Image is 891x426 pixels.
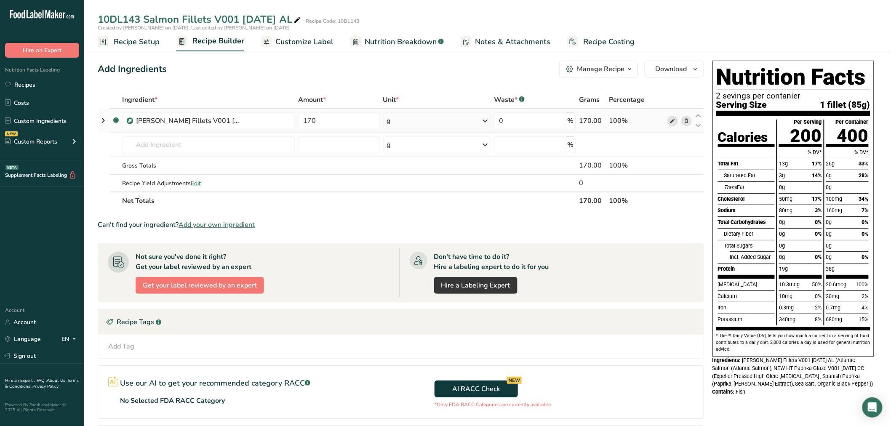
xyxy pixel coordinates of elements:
span: 13g [779,160,788,167]
div: Total Sugars [724,240,775,252]
div: Don't have time to do it? Hire a labeling expert to do it for you [434,252,549,272]
span: 80mg [779,207,792,213]
span: 38g [826,266,835,272]
span: 0g [779,242,785,249]
span: 0g [779,254,785,260]
div: Custom Reports [5,137,57,146]
a: Privacy Policy [32,383,59,389]
span: 17% [812,196,822,202]
span: 19g [779,266,788,272]
span: 3g [779,172,785,178]
div: Saturated Fat [724,170,775,181]
span: AI RACC Check [453,384,500,394]
p: *Only FDA RACC Categories are currently available [435,401,551,408]
a: Terms & Conditions . [5,378,79,389]
div: Calories [718,130,768,144]
div: Open Intercom Messenger [862,397,883,418]
span: 0% [862,219,869,225]
div: Fat [724,181,775,193]
div: % DV* [826,146,869,158]
button: Get your label reviewed by an expert [136,277,264,294]
div: 100% [609,160,664,170]
span: [PERSON_NAME] Fillets V001 [DATE] AL (Atlantic Salmon (Atlantic Salmon), NEW HT Paprika Glaze V00... [712,357,873,387]
button: Download [645,61,704,77]
span: 0% [815,231,822,237]
span: 26g [826,160,835,167]
span: 0g [826,231,832,237]
span: Customize Label [275,36,333,48]
div: Iron [718,302,775,314]
div: Cholesterol [718,193,775,205]
div: Add Tag [108,341,134,351]
span: 0g [826,254,832,260]
div: Recipe Tags [98,309,704,335]
span: 20.6mcg [826,281,847,288]
div: Can't find your ingredient? [98,220,704,230]
span: 0% [862,254,869,260]
th: 100% [607,192,666,209]
div: Recipe Yield Adjustments [122,179,295,188]
span: 100mg [826,196,843,202]
span: 0.3mg [779,304,794,311]
div: g [387,116,391,126]
a: Notes & Attachments [461,32,550,51]
span: Serving Size [716,100,767,109]
span: 0g [779,231,785,237]
span: 0g [826,219,832,225]
th: Net Totals [120,192,577,209]
div: [PERSON_NAME] Fillets V001 [DATE] AL [136,116,241,126]
span: 20mg [826,293,840,299]
div: Add Ingredients [98,62,167,76]
div: Recipe Code: 10DL143 [306,17,359,25]
button: AI RACC Check NEW [435,381,518,397]
span: 680mg [826,316,843,322]
span: 17% [812,160,822,167]
a: Recipe Setup [98,32,160,51]
span: Recipe Costing [583,36,635,48]
i: Trans [724,184,737,190]
div: Potassium [718,314,775,325]
span: 0% [862,231,869,237]
div: Dietary Fiber [724,228,775,240]
span: Amount [298,95,326,105]
div: Total Carbohydrates [718,216,775,228]
span: 0% [815,293,822,299]
div: [MEDICAL_DATA] [718,279,775,290]
span: Notes & Attachments [475,36,550,48]
span: 14% [812,172,822,178]
a: Hire a Labeling Expert [434,277,518,294]
span: 50% [812,281,822,288]
span: Recipe Setup [114,36,160,48]
span: 0% [815,254,822,260]
span: Contains: [712,389,735,395]
span: 33% [859,160,869,167]
p: No Selected FDA RACC Category [120,396,225,406]
div: Per Serving [794,120,822,125]
div: Gross Totals [122,161,295,170]
a: Nutrition Breakdown [350,32,444,51]
div: NEW [507,377,522,384]
span: 10.3mcg [779,281,800,288]
span: 400 [837,125,869,146]
span: Fish [736,389,746,395]
span: 2% [862,293,869,299]
span: Edit [191,179,201,187]
span: 2% [815,304,822,311]
a: Customize Label [261,32,333,51]
span: 8% [815,316,822,322]
div: Manage Recipe [577,64,624,74]
button: Hire an Expert [5,43,79,58]
span: Recipe Builder [192,35,244,47]
span: Percentage [609,95,645,105]
button: Manage Recipe [559,61,638,77]
span: 15% [859,316,869,322]
div: g [387,140,391,150]
span: 0.7mg [826,304,841,311]
a: FAQ . [37,378,47,383]
span: 0g [779,184,785,190]
div: EN [61,334,79,344]
span: 340mg [779,316,795,322]
div: 0 [579,178,606,188]
span: 100% [856,281,869,288]
span: 0g [826,184,832,190]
